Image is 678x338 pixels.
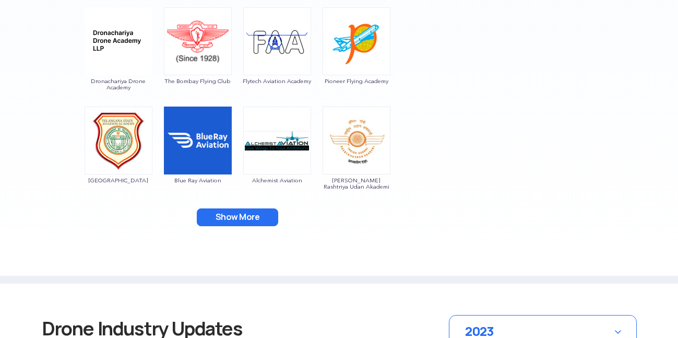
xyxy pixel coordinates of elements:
img: ic_thebombayflyingclub.png [164,7,232,75]
span: [GEOGRAPHIC_DATA] [84,177,153,183]
span: Pioneer Flying Academy [322,78,391,84]
img: ic_blueray.png [164,107,232,174]
span: Alchemist Aviation [243,177,312,183]
img: ic_alchemistaviation.png [243,107,311,174]
span: Dronachariya Drone Academy [84,78,153,90]
span: Flytech Aviation Academy [243,78,312,84]
button: Show More [197,208,278,226]
span: [PERSON_NAME] Rashtriya Udan Akademi [322,177,391,190]
img: ic_dronachariya.png [85,7,152,75]
img: ic_pioneer.png [323,7,390,75]
img: ic_indiragandhi.png [323,107,390,174]
img: ic_telanganastateaviation.png [85,107,152,174]
img: ic_flytechaviation.png [243,7,311,75]
span: The Bombay Flying Club [163,78,232,84]
span: Blue Ray Aviation [163,177,232,183]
